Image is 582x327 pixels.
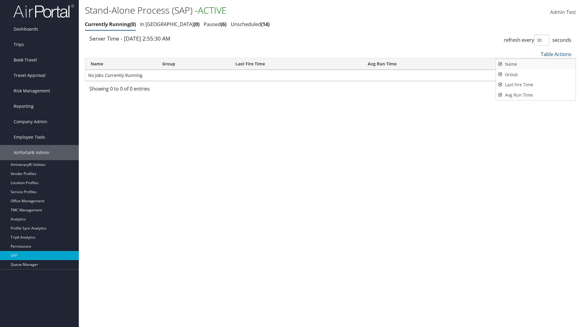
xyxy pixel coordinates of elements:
[14,114,47,129] span: Company Admin
[496,90,576,100] a: Avg Run Time
[14,130,45,145] span: Employee Tools
[14,37,24,52] span: Trips
[14,99,34,114] span: Reporting
[14,52,37,68] span: Book Travel
[14,21,38,37] span: Dashboards
[496,80,576,90] a: Last Fire Time
[496,58,576,69] a: Suspend/Resume SAP
[14,145,49,160] span: AirPortal® Admin
[496,69,576,80] a: Group
[496,59,576,69] a: Name
[14,83,50,98] span: Risk Management
[14,68,45,83] span: Travel Approval
[13,4,74,18] img: airportal-logo.png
